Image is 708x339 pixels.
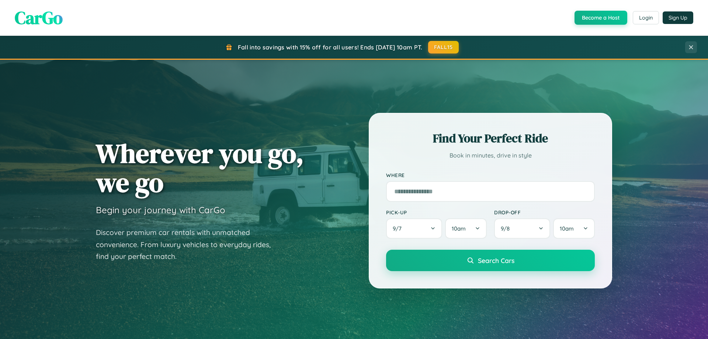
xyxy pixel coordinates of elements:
[386,172,595,178] label: Where
[501,225,513,232] span: 9 / 8
[633,11,659,24] button: Login
[445,218,487,239] button: 10am
[386,209,487,215] label: Pick-up
[575,11,627,25] button: Become a Host
[494,209,595,215] label: Drop-off
[494,218,550,239] button: 9/8
[478,256,514,264] span: Search Cars
[553,218,595,239] button: 10am
[428,41,459,53] button: FALL15
[386,218,442,239] button: 9/7
[452,225,466,232] span: 10am
[96,204,225,215] h3: Begin your journey with CarGo
[386,150,595,161] p: Book in minutes, drive in style
[238,44,423,51] span: Fall into savings with 15% off for all users! Ends [DATE] 10am PT.
[560,225,574,232] span: 10am
[386,130,595,146] h2: Find Your Perfect Ride
[96,226,280,263] p: Discover premium car rentals with unmatched convenience. From luxury vehicles to everyday rides, ...
[96,139,304,197] h1: Wherever you go, we go
[15,6,63,30] span: CarGo
[393,225,405,232] span: 9 / 7
[663,11,693,24] button: Sign Up
[386,250,595,271] button: Search Cars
